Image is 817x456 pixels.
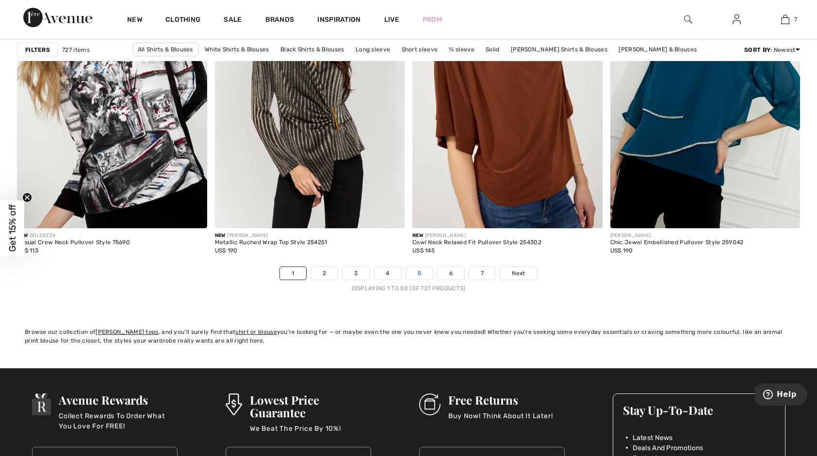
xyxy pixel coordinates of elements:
span: New [17,233,28,238]
a: 4 [374,267,401,280]
span: Latest News [633,433,673,443]
a: ¾ sleeve [444,43,479,56]
img: 1ère Avenue [23,8,92,27]
a: 1 [280,267,306,280]
div: Displaying 1 to 50 (of 727 products) [17,284,800,293]
div: Casual Crew Neck Pullover Style 75690 [17,239,130,246]
img: Avenue Rewards [32,393,51,415]
a: Brands [265,16,294,26]
img: My Bag [781,14,789,25]
div: Cowl Neck Relaxed Fit Pullover Style 254302 [412,239,541,246]
a: Next [500,267,537,280]
img: search the website [684,14,692,25]
img: My Info [733,14,741,25]
span: New [412,233,423,238]
div: DOLCEZZA [17,232,130,239]
span: 7 [794,15,797,24]
span: US$ 190 [215,247,238,254]
span: US$ 190 [610,247,633,254]
p: Collect Rewards To Order What You Love For FREE! [59,411,177,430]
div: [PERSON_NAME] [215,232,327,239]
div: [PERSON_NAME] [610,232,744,239]
strong: Filters [25,46,50,54]
a: 7 [761,14,809,25]
div: : Newest [744,46,800,54]
span: New [215,233,226,238]
a: All Shirts & Blouses [132,43,198,56]
span: 727 items [62,46,90,54]
a: Prom [423,15,442,25]
span: Get 15% off [7,204,18,252]
span: Deals And Promotions [633,443,703,453]
p: We Beat The Price By 10%! [250,424,371,443]
a: [PERSON_NAME] tops [96,329,158,335]
strong: Sort By [744,47,770,53]
img: Lowest Price Guarantee [226,393,242,415]
span: US$ 145 [412,247,435,254]
a: [PERSON_NAME] Shirts & Blouses [506,43,612,56]
div: Browse our collection of , and you'll surely find that you're looking for — or maybe even the one... [25,328,792,345]
a: 3 [343,267,369,280]
h3: Avenue Rewards [59,393,177,406]
button: Close teaser [22,192,32,202]
h3: Lowest Price Guarantee [250,393,371,419]
h3: Free Returns [448,393,553,406]
a: Short sleeve [397,43,443,56]
a: New [127,16,142,26]
h3: Stay Up-To-Date [623,404,775,416]
a: Black Shirts & Blouses [276,43,349,56]
div: [PERSON_NAME] [412,232,541,239]
a: Long sleeve [351,43,395,56]
div: Chic Jewel Embellished Pullover Style 259042 [610,239,744,246]
p: Buy Now! Think About It Later! [448,411,553,430]
span: US$ 113 [17,247,38,254]
a: Sale [224,16,242,26]
a: [PERSON_NAME] & Blouses [614,43,702,56]
img: Free Returns [419,393,441,415]
a: 6 [438,267,464,280]
a: Sign In [725,14,749,26]
div: Metallic Ruched Wrap Top Style 254251 [215,239,327,246]
a: Clothing [165,16,200,26]
a: White Shirts & Blouses [200,43,274,56]
a: Live [384,15,399,25]
nav: Page navigation [17,267,800,293]
span: Inspiration [317,16,360,26]
a: 5 [406,267,433,280]
a: Solid [481,43,505,56]
span: Next [512,269,525,278]
iframe: Opens a widget where you can find more information [755,383,807,408]
a: 2 [311,267,338,280]
a: shirt or blouse [235,329,277,335]
a: 7 [469,267,495,280]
